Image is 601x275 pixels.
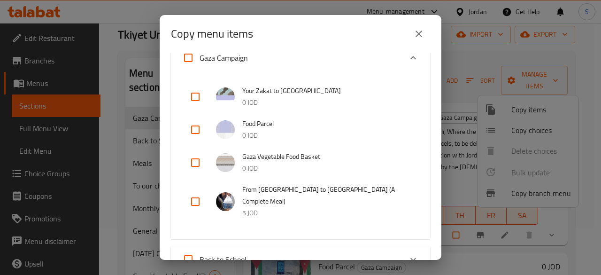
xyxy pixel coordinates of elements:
[242,130,411,141] p: 0 JOD
[242,118,411,130] span: Food Parcel
[216,192,235,211] img: From Jordan to Gaza (A Complete Meal)
[216,153,235,172] img: Gaza Vegetable Food Basket
[242,85,411,97] span: Your Zakat to [GEOGRAPHIC_DATA]
[216,87,235,106] img: Your Zakat to Gaza
[177,248,247,271] label: Acknowledge
[242,97,411,109] p: 0 JOD
[242,184,411,207] span: From [GEOGRAPHIC_DATA] to [GEOGRAPHIC_DATA] (A Complete Meal)
[171,26,253,41] h2: Copy menu items
[171,73,430,239] div: Expand
[242,151,411,163] span: Gaza Vegetable Food Basket
[216,120,235,139] img: Food Parcel
[171,246,430,273] div: Expand
[242,163,411,174] p: 0 JOD
[408,23,430,45] button: close
[242,207,411,219] p: 5 JOD
[200,51,248,65] span: Gaza Campaign
[200,252,247,267] span: Back to School
[171,43,430,73] div: Expand
[177,47,248,69] label: Acknowledge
